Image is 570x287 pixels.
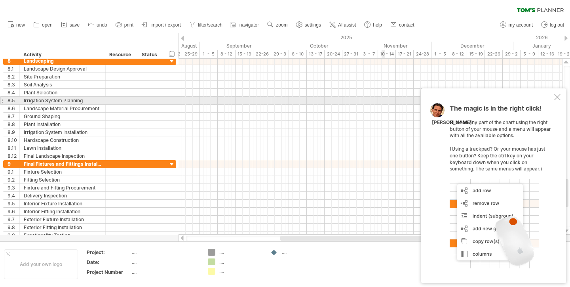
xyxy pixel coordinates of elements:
div: 9.6 [8,208,19,215]
div: 9.2 [8,176,19,184]
div: 15 - 19 [467,50,485,58]
div: Irrigation System Installation [24,128,101,136]
div: 8.10 [8,136,19,144]
a: filter/search [187,20,225,30]
div: Landscape Material Procurement [24,105,101,112]
div: .... [219,258,262,265]
div: Project Number [87,269,130,276]
div: 8.4 [8,89,19,96]
div: 17 - 21 [396,50,414,58]
a: undo [86,20,110,30]
div: 9.9 [8,232,19,239]
div: Add your own logo [4,249,78,279]
div: Final Fixtures and Fittings Installations [24,160,101,168]
div: .... [132,259,198,266]
div: 8.8 [8,121,19,128]
a: log out [539,20,566,30]
div: November 2025 [360,42,431,50]
div: Ground Shaping [24,113,101,120]
div: Status [142,51,159,59]
div: Plant Selection [24,89,101,96]
div: Landscape Design Approval [24,65,101,73]
div: 8.9 [8,128,19,136]
div: 8.7 [8,113,19,120]
a: save [59,20,82,30]
a: import / export [140,20,183,30]
div: 8 - 12 [449,50,467,58]
a: navigator [229,20,261,30]
a: my account [498,20,535,30]
div: 9 [8,160,19,168]
a: new [6,20,27,30]
span: import / export [150,22,181,28]
div: Activity [23,51,101,59]
a: help [362,20,384,30]
div: 5 - 9 [521,50,538,58]
div: 15 - 19 [236,50,253,58]
div: Site Preparation [24,73,101,80]
div: 22-26 [253,50,271,58]
div: Plant Installation [24,121,101,128]
div: 1 - 5 [431,50,449,58]
span: contact [399,22,414,28]
div: Exterior Fitting Installation [24,224,101,231]
div: 3 - 7 [360,50,378,58]
div: Lawn Installation [24,144,101,152]
div: Project: [87,249,130,256]
div: 1 - 5 [200,50,218,58]
div: Interior Fixture Installation [24,200,101,207]
span: settings [305,22,321,28]
a: print [114,20,136,30]
div: December 2025 [431,42,513,50]
span: navigator [239,22,259,28]
div: 8 [8,57,19,65]
div: 29 - 3 [271,50,289,58]
div: 8 - 12 [218,50,236,58]
div: Irrigation System Planning [24,97,101,104]
div: Fixture and Fitting Procurement [24,184,101,191]
div: .... [219,249,262,256]
span: save [70,22,80,28]
span: zoom [276,22,287,28]
span: (Using a trackpad? Or your mouse has just one button? Keep the ctrl key on your keyboard down whe... [450,146,545,172]
div: 25-29 [182,50,200,58]
div: 8.3 [8,81,19,88]
div: Functionality Testing [24,232,101,239]
div: Final Landscape Inspection [24,152,101,160]
span: The magic is in the right click! [450,104,541,116]
div: October 2025 [278,42,360,50]
div: 8.2 [8,73,19,80]
div: 9.7 [8,216,19,223]
span: new [16,22,25,28]
div: September 2025 [200,42,278,50]
div: .... [132,249,198,256]
div: 12 - 16 [538,50,556,58]
span: filter/search [198,22,222,28]
div: Delivery Inspection [24,192,101,199]
div: 9.4 [8,192,19,199]
span: undo [97,22,107,28]
div: Exterior Fixture Installation [24,216,101,223]
a: open [31,20,55,30]
a: contact [388,20,417,30]
div: 24-28 [414,50,431,58]
div: Hardscape Construction [24,136,101,144]
div: .... [132,269,198,276]
div: Fixture Selection [24,168,101,176]
span: open [42,22,53,28]
span: log out [550,22,564,28]
div: 8.12 [8,152,19,160]
div: 9.3 [8,184,19,191]
a: AI assist [327,20,358,30]
div: 9.5 [8,200,19,207]
div: Resource [109,51,133,59]
div: Fitting Selection [24,176,101,184]
div: 10 - 14 [378,50,396,58]
div: 8.1 [8,65,19,73]
div: .... [219,268,262,275]
div: 13 - 17 [307,50,325,58]
div: 8.5 [8,97,19,104]
span: AI assist [338,22,356,28]
div: 22-26 [485,50,503,58]
div: 20-24 [325,50,342,58]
